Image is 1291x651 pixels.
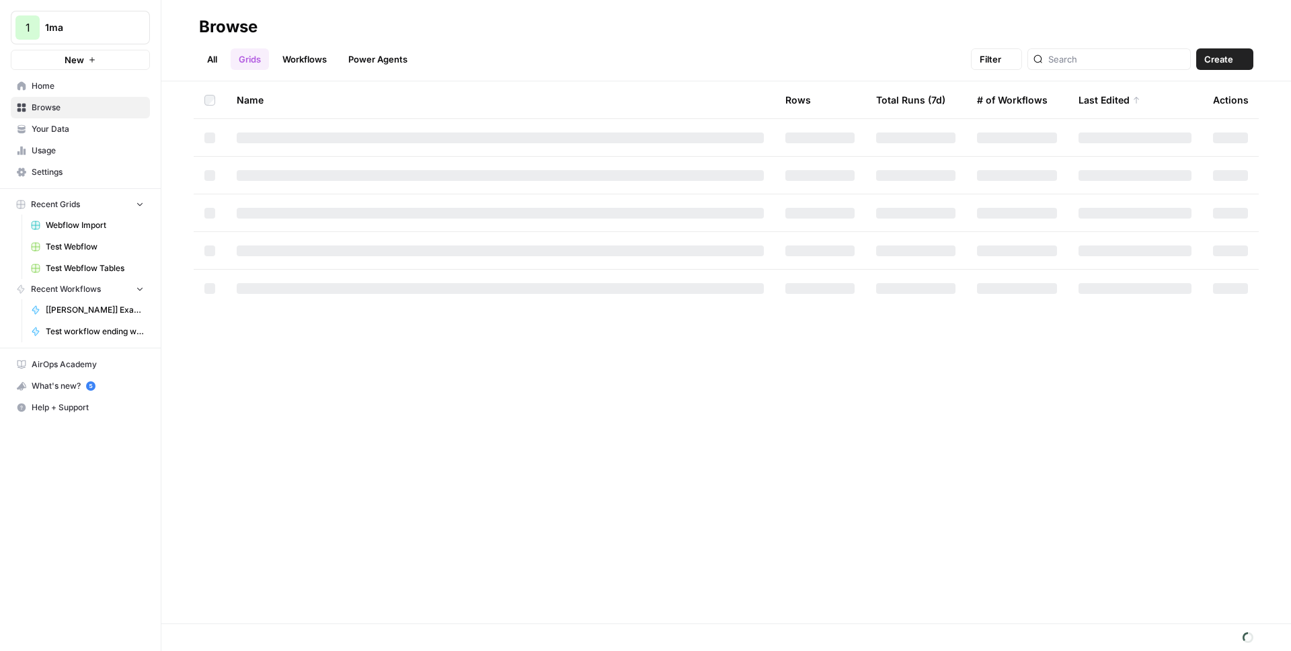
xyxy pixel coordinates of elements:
[1048,52,1185,66] input: Search
[31,198,80,210] span: Recent Grids
[231,48,269,70] a: Grids
[11,194,150,215] button: Recent Grids
[46,325,144,338] span: Test workflow ending with images
[274,48,335,70] a: Workflows
[1196,48,1253,70] button: Create
[89,383,92,389] text: 5
[11,354,150,375] a: AirOps Academy
[25,215,150,236] a: Webflow Import
[340,48,416,70] a: Power Agents
[46,262,144,274] span: Test Webflow Tables
[199,16,258,38] div: Browse
[11,279,150,299] button: Recent Workflows
[86,381,95,391] a: 5
[977,81,1048,118] div: # of Workflows
[876,81,945,118] div: Total Runs (7d)
[199,48,225,70] a: All
[26,20,30,36] span: 1
[971,48,1022,70] button: Filter
[46,219,144,231] span: Webflow Import
[25,236,150,258] a: Test Webflow
[32,102,144,114] span: Browse
[11,50,150,70] button: New
[1204,52,1233,66] span: Create
[785,81,811,118] div: Rows
[31,283,101,295] span: Recent Workflows
[25,321,150,342] a: Test workflow ending with images
[45,21,126,34] span: 1ma
[32,145,144,157] span: Usage
[11,97,150,118] a: Browse
[46,304,144,316] span: [[PERSON_NAME]] Example of a Webflow post with tables
[32,123,144,135] span: Your Data
[1213,81,1249,118] div: Actions
[11,75,150,97] a: Home
[11,118,150,140] a: Your Data
[11,376,149,396] div: What's new?
[11,161,150,183] a: Settings
[46,241,144,253] span: Test Webflow
[25,258,150,279] a: Test Webflow Tables
[25,299,150,321] a: [[PERSON_NAME]] Example of a Webflow post with tables
[1079,81,1140,118] div: Last Edited
[11,375,150,397] button: What's new? 5
[980,52,1001,66] span: Filter
[11,140,150,161] a: Usage
[32,401,144,414] span: Help + Support
[32,358,144,371] span: AirOps Academy
[65,53,84,67] span: New
[11,397,150,418] button: Help + Support
[32,166,144,178] span: Settings
[11,11,150,44] button: Workspace: 1ma
[32,80,144,92] span: Home
[237,81,764,118] div: Name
